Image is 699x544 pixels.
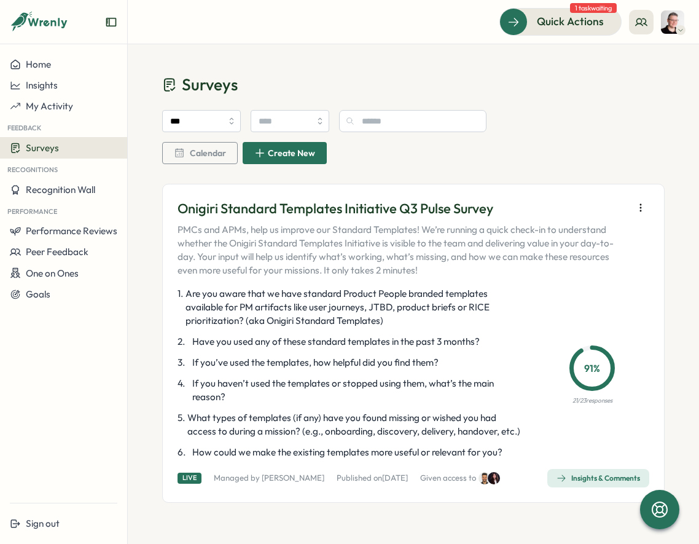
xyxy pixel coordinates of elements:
[178,287,183,328] span: 1 .
[192,377,521,404] span: If you haven’t used the templates or stopped using them, what’s the main reason?
[547,469,649,487] button: Insights & Comments
[178,356,190,369] span: 3 .
[262,473,324,483] a: [PERSON_NAME]
[162,142,238,164] button: Calendar
[214,473,324,484] p: Managed by
[182,74,238,95] span: Surveys
[488,472,500,484] img: Stella Maliatsos
[26,79,58,91] span: Insights
[178,335,190,349] span: 2 .
[337,473,408,484] p: Published on
[192,335,480,349] span: Have you used any of these standard templates in the past 3 months?
[185,287,520,328] span: Are you aware that we have standard Product People branded templates available for PM artifacts l...
[105,16,117,28] button: Expand sidebar
[26,267,79,279] span: One on Ones
[178,411,185,438] span: 5 .
[661,10,684,34] img: Almudena Bernardos
[26,58,51,70] span: Home
[192,446,502,459] span: How could we make the existing templates more useful or relevant for you?
[178,377,190,404] span: 4 .
[420,473,476,484] p: Given access to
[572,396,612,406] p: 21 / 23 responses
[190,149,226,157] span: Calendar
[178,223,627,277] p: PMCs and APMs, help us improve our Standard Templates! We’re running a quick check-in to understa...
[556,473,640,483] div: Insights & Comments
[192,356,439,369] span: If you’ve used the templates, how helpful did you find them?
[478,472,491,484] img: Sagar Verma
[26,246,88,258] span: Peer Feedback
[573,361,611,376] p: 91 %
[26,142,59,154] span: Surveys
[178,199,627,218] p: Onigiri Standard Templates Initiative Q3 Pulse Survey
[26,184,95,195] span: Recognition Wall
[26,518,60,529] span: Sign out
[537,14,604,30] span: Quick Actions
[382,473,408,483] span: [DATE]
[243,142,327,164] button: Create New
[268,149,315,157] span: Create New
[570,3,617,13] span: 1 task waiting
[26,225,117,237] span: Performance Reviews
[26,288,50,300] span: Goals
[178,446,190,459] span: 6 .
[178,473,201,483] div: Live
[187,411,520,438] span: What types of templates (if any) have you found missing or wished you had access to during a miss...
[499,8,622,35] button: Quick Actions
[26,100,73,112] span: My Activity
